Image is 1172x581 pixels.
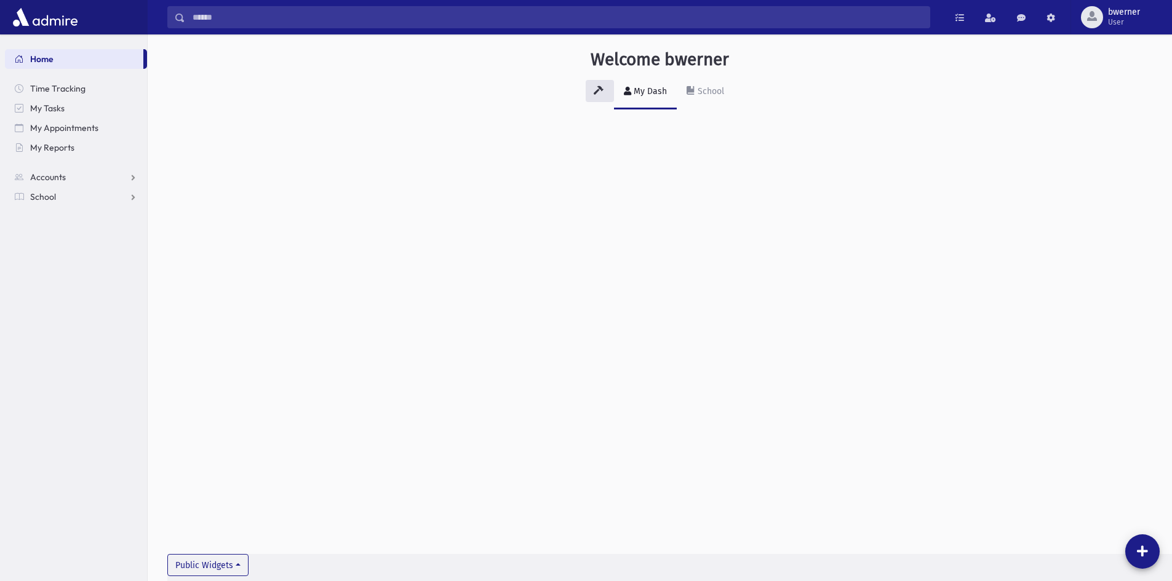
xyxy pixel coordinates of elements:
img: AdmirePro [10,5,81,30]
span: User [1108,17,1140,27]
span: Home [30,53,54,65]
a: My Reports [5,138,147,157]
span: Accounts [30,172,66,183]
span: My Reports [30,142,74,153]
a: My Dash [614,75,677,109]
input: Search [185,6,930,28]
div: My Dash [631,86,667,97]
span: My Appointments [30,122,98,133]
a: My Appointments [5,118,147,138]
span: bwerner [1108,7,1140,17]
a: Accounts [5,167,147,187]
a: Time Tracking [5,79,147,98]
a: My Tasks [5,98,147,118]
span: Time Tracking [30,83,86,94]
span: School [30,191,56,202]
a: School [5,187,147,207]
span: My Tasks [30,103,65,114]
button: Public Widgets [167,554,249,576]
a: Home [5,49,143,69]
div: School [695,86,724,97]
h3: Welcome bwerner [591,49,729,70]
a: School [677,75,734,109]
